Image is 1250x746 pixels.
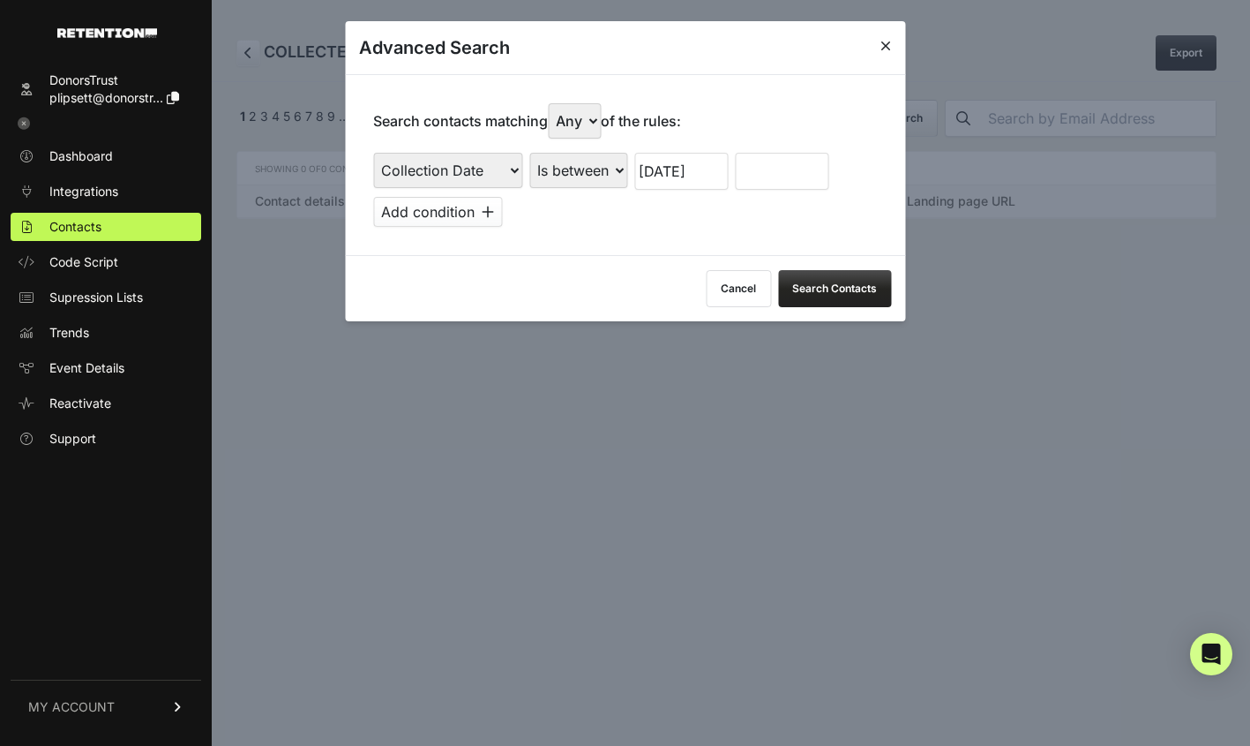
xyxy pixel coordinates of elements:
button: Add condition [373,197,502,227]
a: Contacts [11,213,201,241]
img: Retention.com [57,28,157,38]
span: Supression Lists [49,289,143,306]
button: Search Contacts [778,270,891,307]
a: Event Details [11,354,201,382]
span: Code Script [49,253,118,271]
a: DonorsTrust plipsett@donorstr... [11,66,201,112]
a: Code Script [11,248,201,276]
span: Support [49,430,96,448]
span: Reactivate [49,395,111,412]
span: Dashboard [49,147,113,165]
span: Trends [49,324,89,342]
span: Contacts [49,218,101,236]
button: Cancel [706,270,771,307]
div: Open Intercom Messenger [1190,633,1232,675]
a: Support [11,425,201,453]
span: MY ACCOUNT [28,698,115,716]
a: Supression Lists [11,283,201,312]
h3: Advanced Search [359,35,510,60]
a: Dashboard [11,142,201,170]
a: Trends [11,319,201,347]
a: MY ACCOUNT [11,680,201,734]
p: Search contacts matching of the rules: [373,103,681,139]
span: Event Details [49,359,124,377]
span: Integrations [49,183,118,200]
span: plipsett@donorstr... [49,90,163,105]
div: DonorsTrust [49,72,179,89]
a: Integrations [11,177,201,206]
a: Reactivate [11,389,201,418]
